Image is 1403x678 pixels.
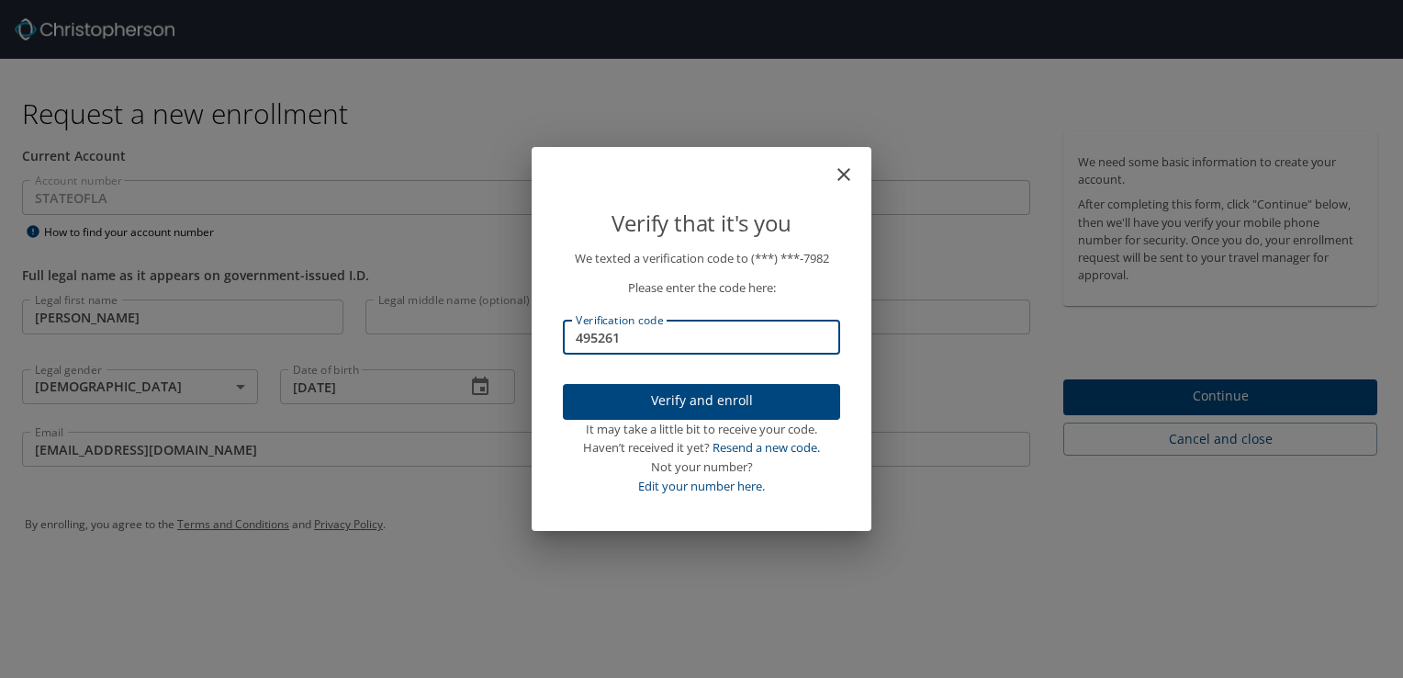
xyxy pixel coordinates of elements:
[563,420,840,439] div: It may take a little bit to receive your code.
[638,478,765,494] a: Edit your number here.
[563,438,840,458] div: Haven’t received it yet?
[713,439,820,456] a: Resend a new code.
[563,206,840,241] p: Verify that it's you
[563,458,840,477] div: Not your number?
[563,249,840,268] p: We texted a verification code to (***) ***- 7982
[563,278,840,298] p: Please enter the code here:
[563,384,840,420] button: Verify and enroll
[578,390,825,412] span: Verify and enroll
[842,154,864,176] button: close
